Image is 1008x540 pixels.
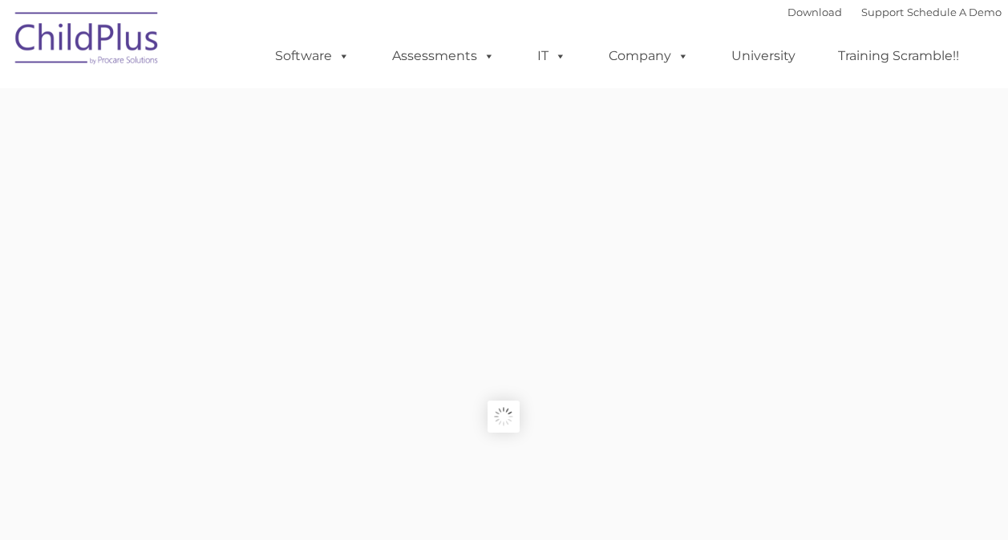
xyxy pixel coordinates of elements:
a: Download [787,6,842,18]
font: | [787,6,1002,18]
a: Schedule A Demo [907,6,1002,18]
a: University [715,40,812,72]
a: Company [593,40,705,72]
a: Training Scramble!! [822,40,975,72]
a: IT [521,40,582,72]
a: Support [861,6,904,18]
a: Assessments [376,40,511,72]
img: ChildPlus by Procare Solutions [7,1,168,81]
a: Software [259,40,366,72]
